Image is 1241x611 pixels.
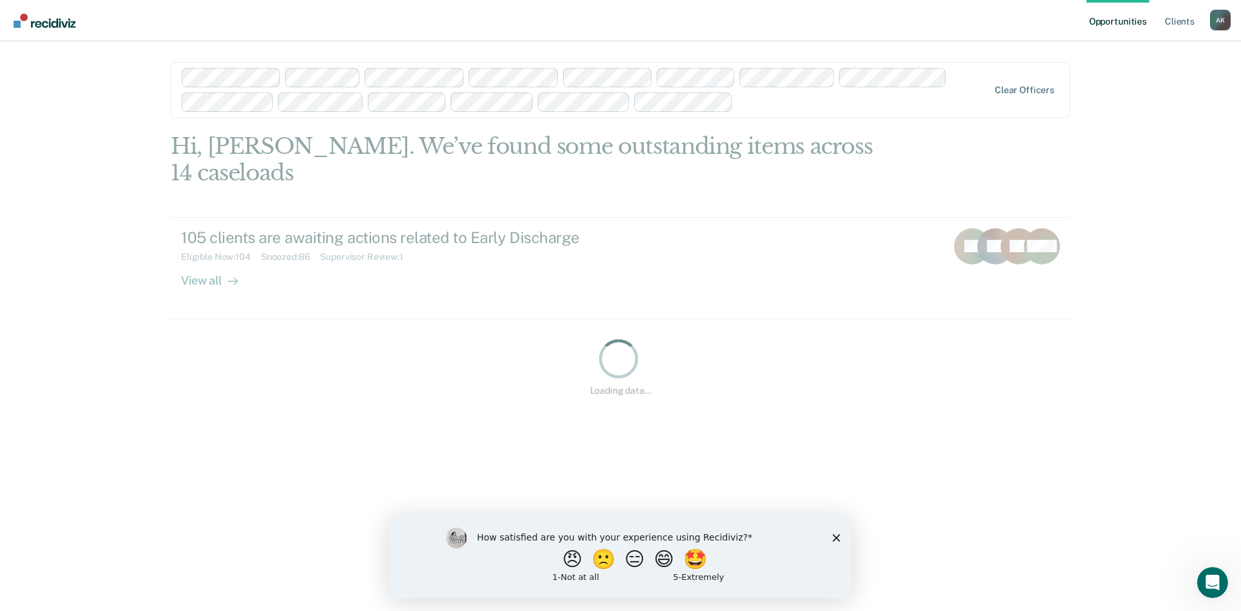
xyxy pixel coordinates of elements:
[171,133,891,186] div: Hi, [PERSON_NAME]. We’ve found some outstanding items across 14 caseloads
[14,14,76,28] img: Recidiviz
[181,228,635,247] div: 105 clients are awaiting actions related to Early Discharge
[1210,10,1231,30] div: A K
[1210,10,1231,30] button: Profile dropdown button
[389,515,852,598] iframe: Survey by Kim from Recidiviz
[181,263,253,288] div: View all
[1197,567,1228,598] iframe: Intercom live chat
[995,85,1054,96] div: Clear officers
[171,217,1070,319] a: 105 clients are awaiting actions related to Early DischargeEligible Now:104Snoozed:86Supervisor R...
[181,252,261,263] div: Eligible Now : 104
[261,252,321,263] div: Snoozed : 86
[320,252,413,263] div: Supervisor Review : 1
